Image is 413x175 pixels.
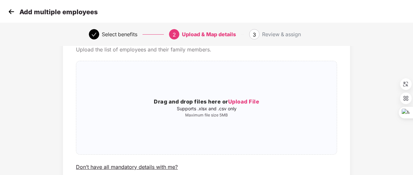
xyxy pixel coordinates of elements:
[76,98,337,106] h3: Drag and drop files here or
[182,29,236,39] div: Upload & Map details
[228,98,259,105] span: Upload File
[253,31,256,38] span: 3
[262,29,301,39] div: Review & assign
[76,46,337,53] div: Upload the list of employees and their family members.
[173,31,176,38] span: 2
[102,29,137,39] div: Select benefits
[76,61,337,154] span: Drag and drop files here orUpload FileSupports .xlsx and .csv onlyMaximum file size 5MB
[76,113,337,118] p: Maximum file size 5MB
[6,7,16,16] img: svg+xml;base64,PHN2ZyB4bWxucz0iaHR0cDovL3d3dy53My5vcmcvMjAwMC9zdmciIHdpZHRoPSIzMCIgaGVpZ2h0PSIzMC...
[76,164,178,170] div: Don’t have all mandatory details with me?
[91,32,97,37] span: check
[19,8,98,16] p: Add multiple employees
[76,106,337,111] p: Supports .xlsx and .csv only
